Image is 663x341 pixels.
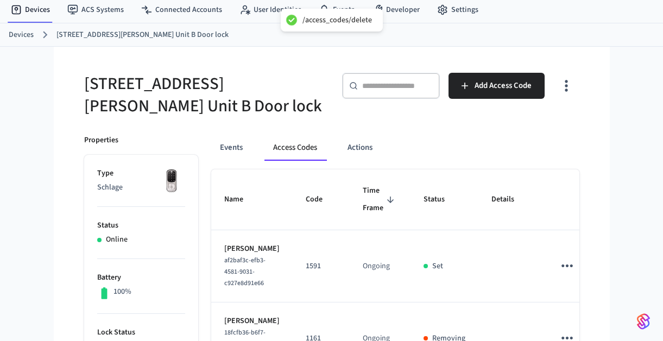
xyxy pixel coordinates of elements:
p: [PERSON_NAME] [224,243,280,255]
h5: [STREET_ADDRESS][PERSON_NAME] Unit B Door lock [84,73,325,117]
span: Details [491,191,528,208]
button: Add Access Code [449,73,545,99]
button: Actions [339,135,381,161]
img: Yale Assure Touchscreen Wifi Smart Lock, Satin Nickel, Front [158,168,185,195]
button: Access Codes [264,135,326,161]
p: Lock Status [97,327,185,338]
p: 1591 [306,261,337,272]
p: Battery [97,272,185,283]
p: Status [97,220,185,231]
div: ant example [211,135,579,161]
button: Events [211,135,251,161]
a: [STREET_ADDRESS][PERSON_NAME] Unit B Door lock [56,29,229,41]
span: Code [306,191,337,208]
p: Schlage [97,182,185,193]
div: /access_codes/delete [302,15,372,25]
span: af2baf3c-efb3-4581-9031-c927e8d91e66 [224,256,266,288]
p: Set [432,261,443,272]
span: Add Access Code [475,79,532,93]
a: Devices [9,29,34,41]
span: Status [424,191,459,208]
p: Properties [84,135,118,146]
p: [PERSON_NAME] [224,315,280,327]
p: Type [97,168,185,179]
p: 100% [113,286,131,298]
img: SeamLogoGradient.69752ec5.svg [637,313,650,330]
td: Ongoing [350,230,411,302]
span: Name [224,191,257,208]
p: Online [106,234,128,245]
span: Time Frame [363,182,397,217]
